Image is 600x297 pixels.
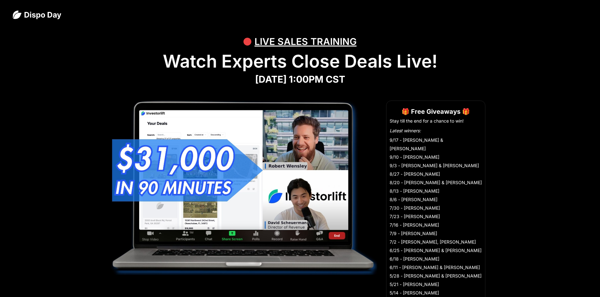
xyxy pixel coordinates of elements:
[390,118,482,124] li: Stay till the end for a chance to win!
[254,32,357,51] div: LIVE SALES TRAINING
[255,74,345,85] strong: [DATE] 1:00PM CST
[402,108,470,115] strong: 🎁 Free Giveaways 🎁
[13,51,587,72] h1: Watch Experts Close Deals Live!
[390,128,421,133] em: Latest winners:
